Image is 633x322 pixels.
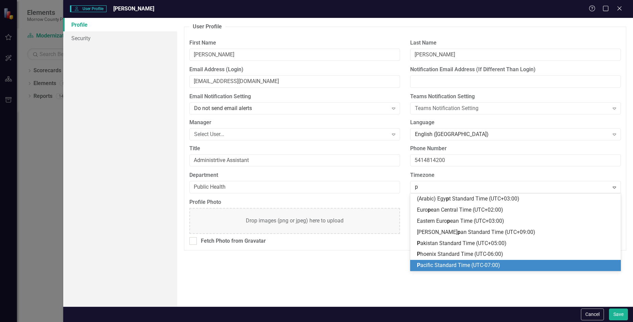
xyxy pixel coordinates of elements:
[458,229,461,235] span: p
[428,207,431,213] span: p
[447,218,450,224] span: p
[63,31,177,45] a: Security
[113,5,154,12] span: [PERSON_NAME]
[410,119,621,127] label: Language
[70,5,106,12] span: User Profile
[417,195,519,202] span: (Arabic) Egy t Standard Time (UTC+03:00)
[189,145,400,153] label: Title
[189,66,400,74] label: Email Address (Login)
[189,39,400,47] label: First Name
[201,237,266,245] div: Fetch Photo from Gravatar
[417,251,420,257] span: P
[189,93,400,101] label: Email Notification Setting
[194,105,388,112] div: Do not send email alerts
[415,105,609,112] div: Teams Notification Setting
[194,130,388,138] div: Select User...
[63,18,177,31] a: Profile
[189,171,400,179] label: Department
[410,66,621,74] label: Notification Email Address (If Different Than Login)
[189,119,400,127] label: Manager
[410,93,621,101] label: Teams Notification Setting
[417,218,504,224] span: Eastern Euro ean Time (UTC+03:00)
[410,39,621,47] label: Last Name
[417,229,535,235] span: [PERSON_NAME] an Standard Time (UTC+09:00)
[410,171,621,179] label: Timezone
[446,195,449,202] span: p
[189,23,225,31] legend: User Profile
[417,207,503,213] span: Euro ean Central Time (UTC+02:00)
[410,145,621,153] label: Phone Number
[581,308,604,320] button: Cancel
[417,262,420,268] span: P
[417,240,507,246] span: akistan Standard Time (UTC+05:00)
[189,198,400,206] label: Profile Photo
[415,130,609,138] div: English ([GEOGRAPHIC_DATA])
[246,217,344,225] div: Drop images (png or jpeg) here to upload
[609,308,628,320] button: Save
[417,262,500,268] span: acific Standard Time (UTC-07:00)
[417,251,503,257] span: hoenix Standard Time (UTC-06:00)
[417,240,420,246] span: P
